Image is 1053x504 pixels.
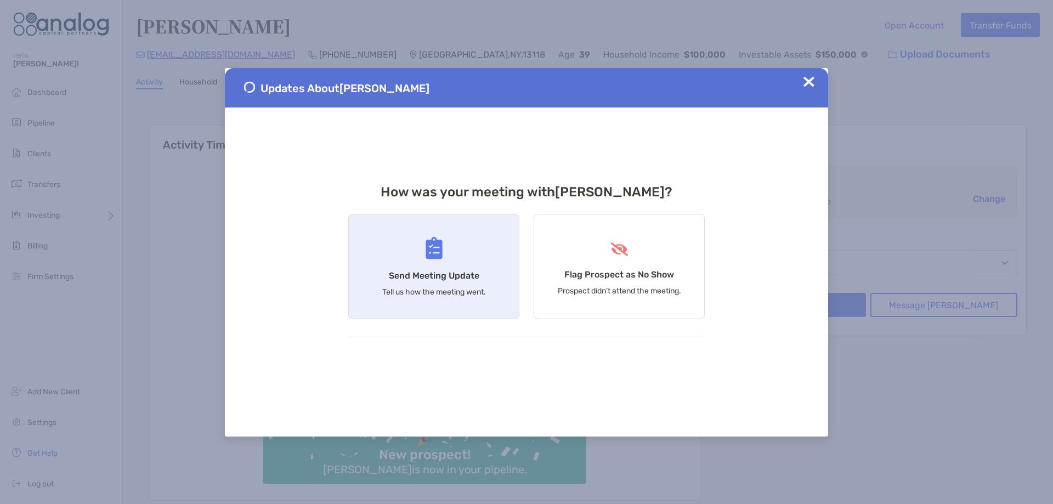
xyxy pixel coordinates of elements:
[261,82,429,95] span: Updates About [PERSON_NAME]
[382,287,486,297] p: Tell us how the meeting went.
[389,270,479,281] h4: Send Meeting Update
[244,82,255,93] img: Send Meeting Update 1
[348,184,705,200] h3: How was your meeting with [PERSON_NAME] ?
[609,242,630,256] img: Flag Prospect as No Show
[564,269,674,280] h4: Flag Prospect as No Show
[558,286,681,296] p: Prospect didn’t attend the meeting.
[426,237,443,259] img: Send Meeting Update
[803,76,814,87] img: Close Updates Zoe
